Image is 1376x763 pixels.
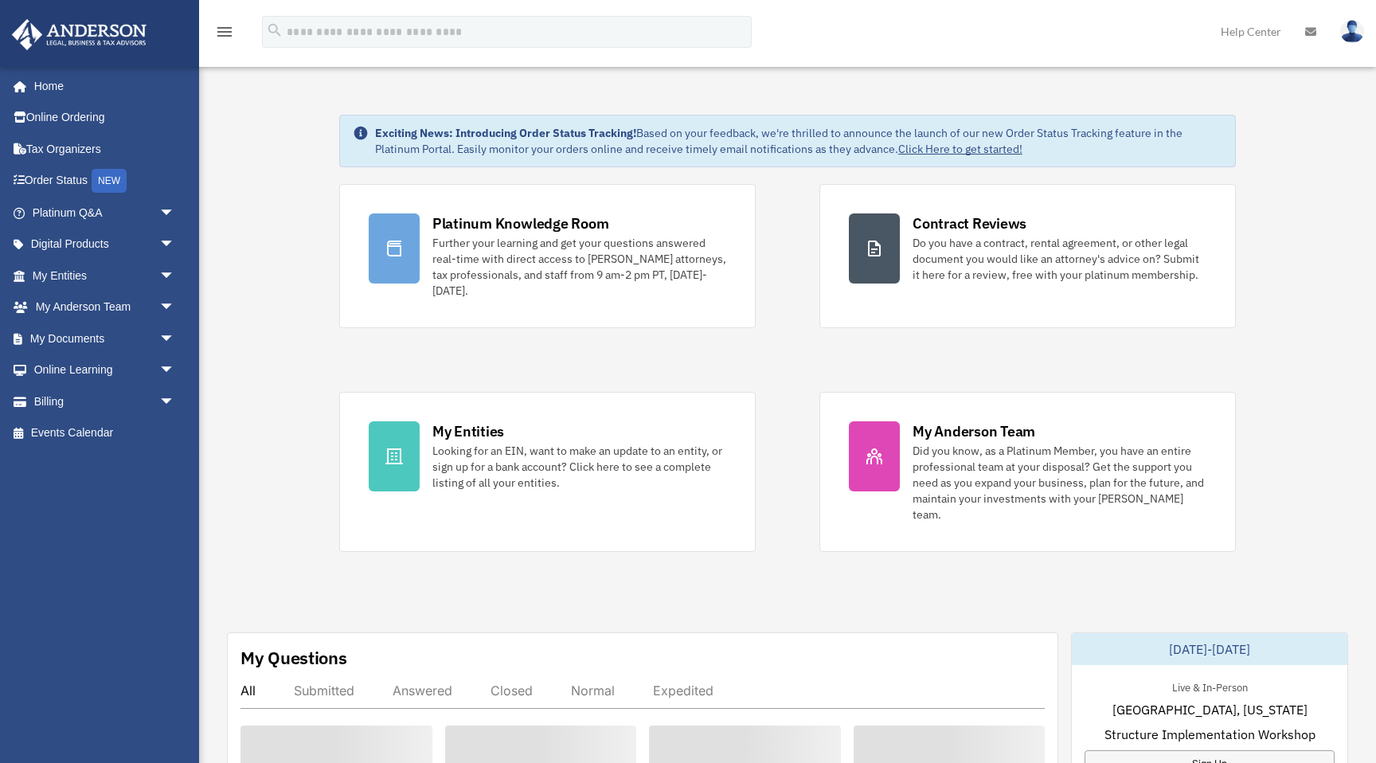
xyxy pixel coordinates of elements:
[913,421,1035,441] div: My Anderson Team
[1340,20,1364,43] img: User Pic
[1072,633,1347,665] div: [DATE]-[DATE]
[11,385,199,417] a: Billingarrow_drop_down
[266,22,283,39] i: search
[339,392,756,552] a: My Entities Looking for an EIN, want to make an update to an entity, or sign up for a bank accoun...
[913,213,1026,233] div: Contract Reviews
[159,260,191,292] span: arrow_drop_down
[92,169,127,193] div: NEW
[1159,678,1261,695] div: Live & In-Person
[11,260,199,292] a: My Entitiesarrow_drop_down
[240,646,347,670] div: My Questions
[432,213,609,233] div: Platinum Knowledge Room
[491,683,533,698] div: Closed
[11,292,199,323] a: My Anderson Teamarrow_drop_down
[11,133,199,165] a: Tax Organizers
[159,292,191,324] span: arrow_drop_down
[240,683,256,698] div: All
[11,102,199,134] a: Online Ordering
[653,683,713,698] div: Expedited
[215,22,234,41] i: menu
[375,126,636,140] strong: Exciting News: Introducing Order Status Tracking!
[159,385,191,418] span: arrow_drop_down
[11,354,199,386] a: Online Learningarrow_drop_down
[159,229,191,261] span: arrow_drop_down
[1104,725,1315,744] span: Structure Implementation Workshop
[11,323,199,354] a: My Documentsarrow_drop_down
[432,443,726,491] div: Looking for an EIN, want to make an update to an entity, or sign up for a bank account? Click her...
[393,683,452,698] div: Answered
[11,70,191,102] a: Home
[819,184,1236,328] a: Contract Reviews Do you have a contract, rental agreement, or other legal document you would like...
[432,235,726,299] div: Further your learning and get your questions answered real-time with direct access to [PERSON_NAM...
[215,28,234,41] a: menu
[339,184,756,328] a: Platinum Knowledge Room Further your learning and get your questions answered real-time with dire...
[294,683,354,698] div: Submitted
[913,235,1206,283] div: Do you have a contract, rental agreement, or other legal document you would like an attorney's ad...
[375,125,1222,157] div: Based on your feedback, we're thrilled to announce the launch of our new Order Status Tracking fe...
[1112,700,1308,719] span: [GEOGRAPHIC_DATA], [US_STATE]
[913,443,1206,522] div: Did you know, as a Platinum Member, you have an entire professional team at your disposal? Get th...
[11,229,199,260] a: Digital Productsarrow_drop_down
[11,417,199,449] a: Events Calendar
[159,197,191,229] span: arrow_drop_down
[11,197,199,229] a: Platinum Q&Aarrow_drop_down
[571,683,615,698] div: Normal
[898,142,1022,156] a: Click Here to get started!
[11,165,199,198] a: Order StatusNEW
[159,323,191,355] span: arrow_drop_down
[819,392,1236,552] a: My Anderson Team Did you know, as a Platinum Member, you have an entire professional team at your...
[159,354,191,387] span: arrow_drop_down
[432,421,504,441] div: My Entities
[7,19,151,50] img: Anderson Advisors Platinum Portal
